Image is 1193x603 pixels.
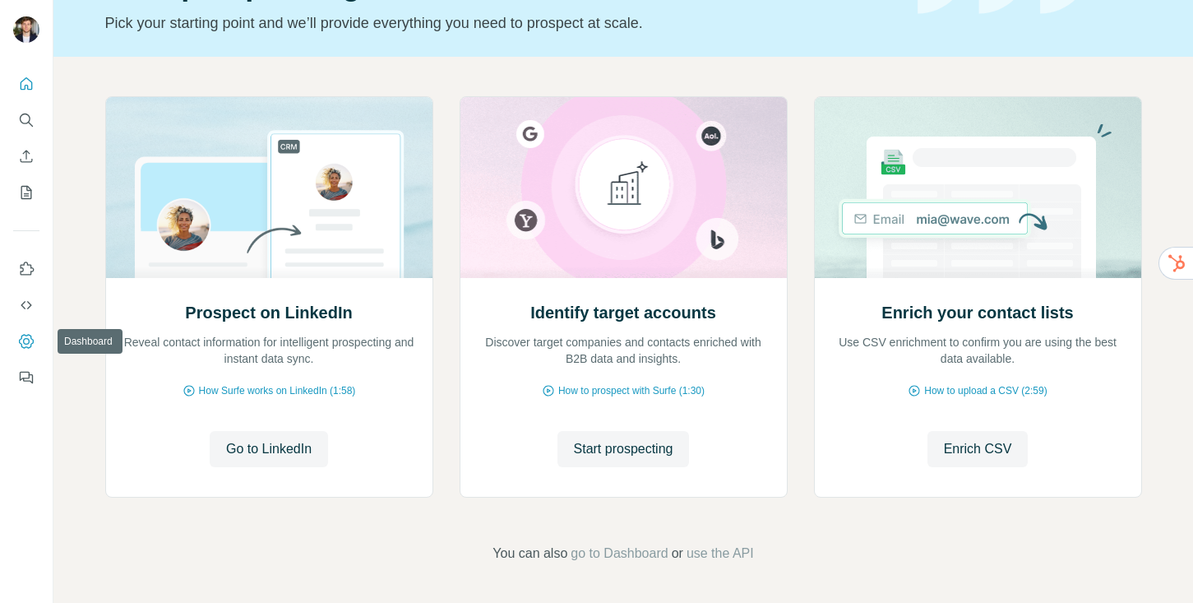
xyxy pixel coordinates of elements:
button: Go to LinkedIn [210,431,328,467]
button: Feedback [13,363,39,392]
button: Start prospecting [557,431,690,467]
img: Avatar [13,16,39,43]
span: How Surfe works on LinkedIn (1:58) [199,383,356,398]
button: Dashboard [13,327,39,356]
img: Identify target accounts [460,97,788,278]
span: or [672,544,683,564]
span: How to prospect with Surfe (1:30) [558,383,705,398]
button: Enrich CSV [927,431,1029,467]
button: Quick start [13,69,39,99]
h2: Prospect on LinkedIn [185,301,352,324]
p: Pick your starting point and we’ll provide everything you need to prospect at scale. [105,12,898,35]
span: You can also [492,544,567,564]
p: Discover target companies and contacts enriched with B2B data and insights. [477,334,770,367]
span: Enrich CSV [944,439,1012,459]
p: Use CSV enrichment to confirm you are using the best data available. [831,334,1125,367]
span: Go to LinkedIn [226,439,312,459]
button: My lists [13,178,39,207]
span: Start prospecting [574,439,673,459]
button: Search [13,105,39,135]
h2: Identify target accounts [530,301,716,324]
h2: Enrich your contact lists [881,301,1073,324]
span: How to upload a CSV (2:59) [924,383,1047,398]
button: go to Dashboard [571,544,668,564]
button: Use Surfe on LinkedIn [13,254,39,284]
img: Prospect on LinkedIn [105,97,433,278]
p: Reveal contact information for intelligent prospecting and instant data sync. [123,334,416,367]
button: use the API [687,544,754,564]
button: Use Surfe API [13,290,39,320]
button: Enrich CSV [13,141,39,171]
img: Enrich your contact lists [814,97,1142,278]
